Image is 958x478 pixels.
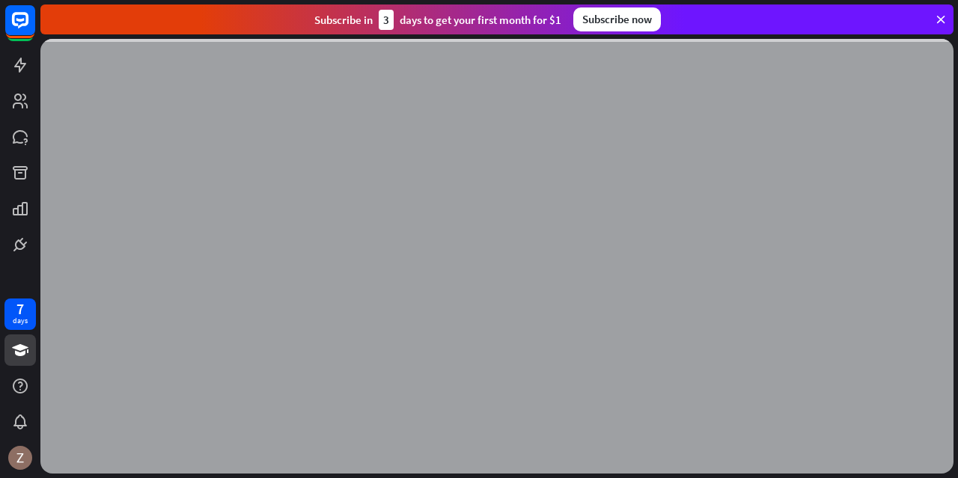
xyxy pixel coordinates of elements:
div: Subscribe in days to get your first month for $1 [314,10,561,30]
div: 7 [16,302,24,316]
div: days [13,316,28,326]
a: 7 days [4,298,36,330]
div: 3 [379,10,394,30]
div: Subscribe now [573,7,661,31]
